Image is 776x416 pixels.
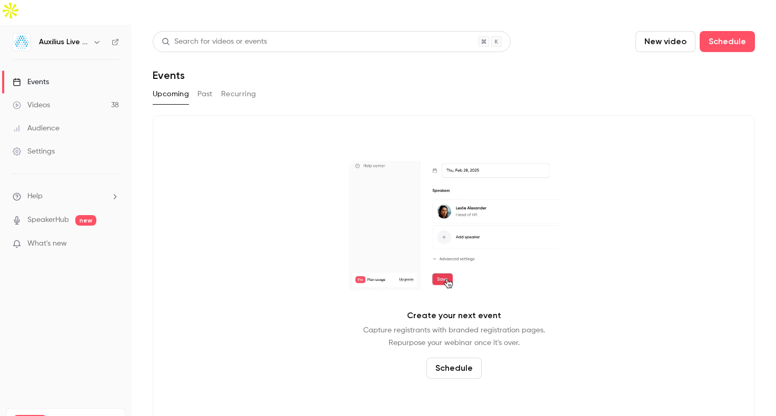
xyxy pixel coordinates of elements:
div: Events [13,77,49,87]
button: New video [635,31,695,52]
button: Schedule [426,358,482,379]
button: Schedule [700,31,755,52]
h1: Events [153,69,185,82]
p: Capture registrants with branded registration pages. Repurpose your webinar once it's over. [363,324,545,349]
div: Settings [13,146,55,157]
div: Search for videos or events [162,36,267,47]
button: Past [197,86,213,103]
span: Help [27,191,43,202]
img: Auxilius Live Sessions [13,34,30,50]
button: Upcoming [153,86,189,103]
a: SpeakerHub [27,215,69,226]
button: Recurring [221,86,256,103]
li: help-dropdown-opener [13,191,119,202]
div: Audience [13,123,59,134]
span: What's new [27,238,67,249]
span: new [75,215,96,226]
p: Create your next event [407,309,501,322]
h6: Auxilius Live Sessions [39,37,88,47]
div: Videos [13,100,50,110]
